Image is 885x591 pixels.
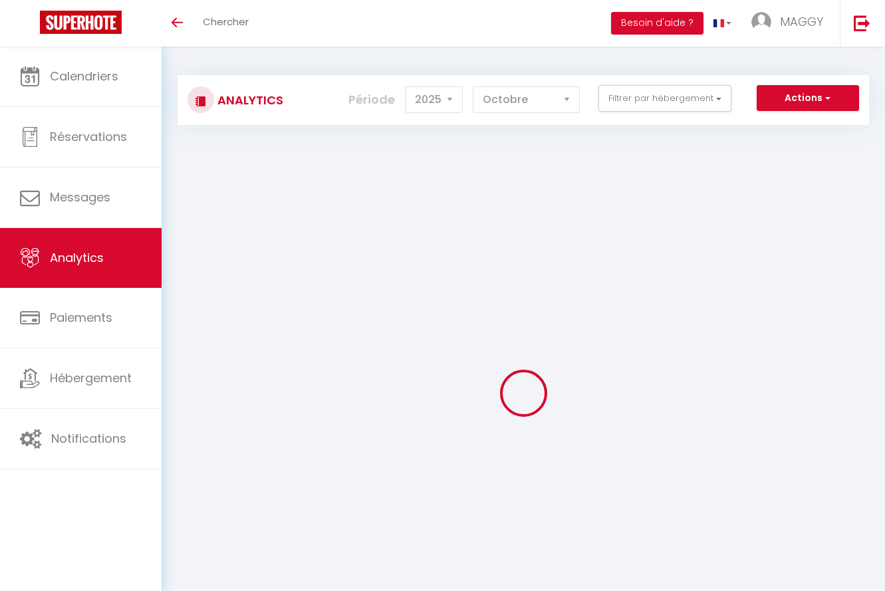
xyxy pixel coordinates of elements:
[611,12,703,35] button: Besoin d'aide ?
[203,15,249,29] span: Chercher
[751,12,771,32] img: ...
[780,13,823,30] span: MAGGY
[40,11,122,34] img: Super Booking
[50,189,110,205] span: Messages
[50,309,112,326] span: Paiements
[757,85,859,112] button: Actions
[50,370,132,386] span: Hébergement
[214,85,283,115] h3: Analytics
[598,85,731,112] button: Filtrer par hébergement
[50,128,127,145] span: Réservations
[51,430,126,447] span: Notifications
[854,15,870,31] img: logout
[50,68,118,84] span: Calendriers
[50,249,104,266] span: Analytics
[348,85,395,114] label: Période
